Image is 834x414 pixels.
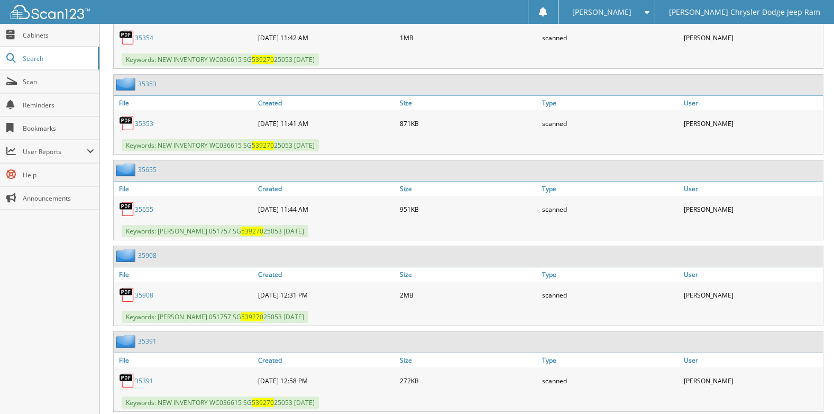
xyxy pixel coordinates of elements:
span: Scan [23,77,94,86]
span: Help [23,170,94,179]
span: 539270 [241,312,263,321]
a: File [114,182,255,196]
img: folder2.png [116,249,138,262]
a: 35655 [135,205,153,214]
a: Size [397,267,539,282]
img: PDF.png [119,373,135,389]
div: 951KB [397,199,539,220]
span: 539270 [252,141,274,150]
a: Size [397,96,539,110]
a: 35354 [135,33,153,42]
a: User [681,182,823,196]
div: [DATE] 11:41 AM [255,113,397,134]
div: scanned [539,370,681,391]
a: 35908 [135,291,153,300]
a: Type [539,353,681,367]
div: [DATE] 11:44 AM [255,199,397,220]
span: Keywords: NEW INVENTORY WC036615 SG 25053 [DATE] [122,139,319,151]
a: Type [539,267,681,282]
a: 35391 [138,337,157,346]
span: [PERSON_NAME] Chrysler Dodge Jeep Ram [669,9,820,15]
div: scanned [539,284,681,305]
span: Keywords: NEW INVENTORY WC036615 SG 25053 [DATE] [122,397,319,409]
a: Created [255,96,397,110]
img: folder2.png [116,335,138,348]
a: Size [397,182,539,196]
div: [DATE] 12:58 PM [255,370,397,391]
div: [PERSON_NAME] [681,113,823,134]
div: 1MB [397,27,539,48]
a: Type [539,182,681,196]
div: 272KB [397,370,539,391]
span: 539270 [252,398,274,407]
span: Cabinets [23,31,94,40]
a: Size [397,353,539,367]
div: 871KB [397,113,539,134]
img: PDF.png [119,115,135,131]
iframe: Chat Widget [781,363,834,414]
img: PDF.png [119,201,135,217]
div: scanned [539,199,681,220]
a: User [681,353,823,367]
a: File [114,96,255,110]
img: PDF.png [119,287,135,303]
div: 2MB [397,284,539,305]
div: [PERSON_NAME] [681,199,823,220]
img: folder2.png [116,163,138,176]
div: [PERSON_NAME] [681,284,823,305]
div: [DATE] 11:42 AM [255,27,397,48]
span: Announcements [23,194,94,203]
img: scan123-logo-white.svg [11,5,90,19]
a: User [681,96,823,110]
span: 539270 [252,55,274,64]
div: [DATE] 12:31 PM [255,284,397,305]
span: Keywords: NEW INVENTORY WC036615 SG 25053 [DATE] [122,53,319,66]
div: [PERSON_NAME] [681,370,823,391]
a: User [681,267,823,282]
div: scanned [539,27,681,48]
a: File [114,267,255,282]
span: [PERSON_NAME] [572,9,631,15]
img: PDF.png [119,30,135,46]
a: File [114,353,255,367]
div: [PERSON_NAME] [681,27,823,48]
span: Keywords: [PERSON_NAME] 051757 SG 25053 [DATE] [122,311,308,323]
a: Type [539,96,681,110]
a: 35391 [135,376,153,385]
span: 539270 [241,227,263,236]
span: Reminders [23,101,94,110]
a: 35353 [138,79,157,88]
span: Search [23,54,93,63]
img: folder2.png [116,77,138,91]
span: User Reports [23,147,87,156]
span: Keywords: [PERSON_NAME] 051757 SG 25053 [DATE] [122,225,308,237]
span: Bookmarks [23,124,94,133]
a: 35908 [138,251,157,260]
a: Created [255,353,397,367]
div: scanned [539,113,681,134]
a: 35655 [138,165,157,174]
a: Created [255,267,397,282]
a: 35353 [135,119,153,128]
a: Created [255,182,397,196]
